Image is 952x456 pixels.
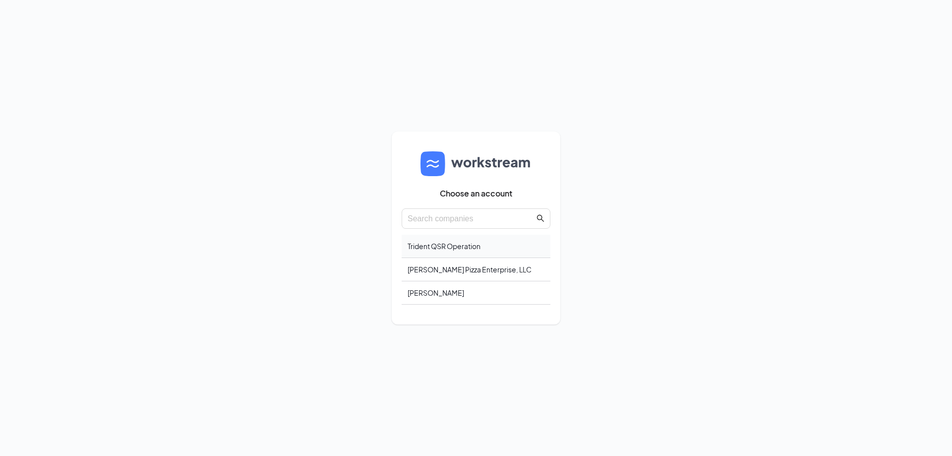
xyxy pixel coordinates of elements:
span: search [536,214,544,222]
div: Trident QSR Operation [402,235,550,258]
img: logo [420,151,532,176]
input: Search companies [408,212,535,225]
span: Choose an account [440,189,512,198]
div: [PERSON_NAME] [402,281,550,305]
div: [PERSON_NAME] Pizza Enterprise, LLC [402,258,550,281]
